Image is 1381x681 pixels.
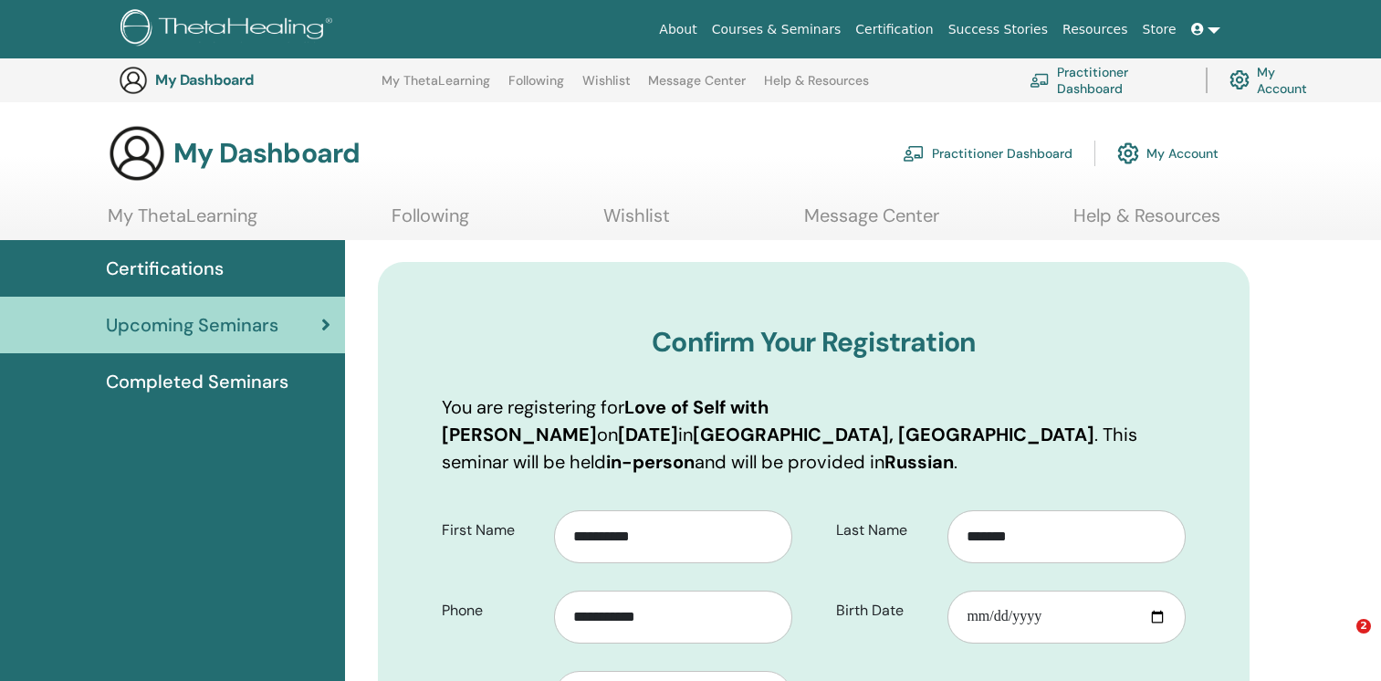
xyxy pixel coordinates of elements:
[822,513,948,548] label: Last Name
[173,137,360,170] h3: My Dashboard
[884,450,954,474] b: Russian
[392,204,469,240] a: Following
[693,423,1094,446] b: [GEOGRAPHIC_DATA], [GEOGRAPHIC_DATA]
[442,393,1186,476] p: You are registering for on in . This seminar will be held and will be provided in .
[442,326,1186,359] h3: Confirm Your Registration
[382,73,490,102] a: My ThetaLearning
[1356,619,1371,634] span: 2
[428,593,554,628] label: Phone
[652,13,704,47] a: About
[1030,73,1050,88] img: chalkboard-teacher.svg
[1030,60,1184,100] a: Practitioner Dashboard
[804,204,939,240] a: Message Center
[155,71,338,89] h3: My Dashboard
[582,73,631,102] a: Wishlist
[120,9,339,50] img: logo.png
[606,450,695,474] b: in-person
[442,395,769,446] b: Love of Self with [PERSON_NAME]
[1117,138,1139,169] img: cog.svg
[822,593,948,628] label: Birth Date
[903,133,1072,173] a: Practitioner Dashboard
[1319,619,1363,663] iframe: Intercom live chat
[648,73,746,102] a: Message Center
[1117,133,1219,173] a: My Account
[1073,204,1220,240] a: Help & Resources
[106,368,288,395] span: Completed Seminars
[1135,13,1184,47] a: Store
[848,13,940,47] a: Certification
[705,13,849,47] a: Courses & Seminars
[108,124,166,183] img: generic-user-icon.jpg
[106,255,224,282] span: Certifications
[903,145,925,162] img: chalkboard-teacher.svg
[618,423,678,446] b: [DATE]
[1229,66,1250,94] img: cog.svg
[1055,13,1135,47] a: Resources
[428,513,554,548] label: First Name
[119,66,148,95] img: generic-user-icon.jpg
[764,73,869,102] a: Help & Resources
[603,204,670,240] a: Wishlist
[106,311,278,339] span: Upcoming Seminars
[1229,60,1322,100] a: My Account
[108,204,257,240] a: My ThetaLearning
[941,13,1055,47] a: Success Stories
[508,73,564,102] a: Following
